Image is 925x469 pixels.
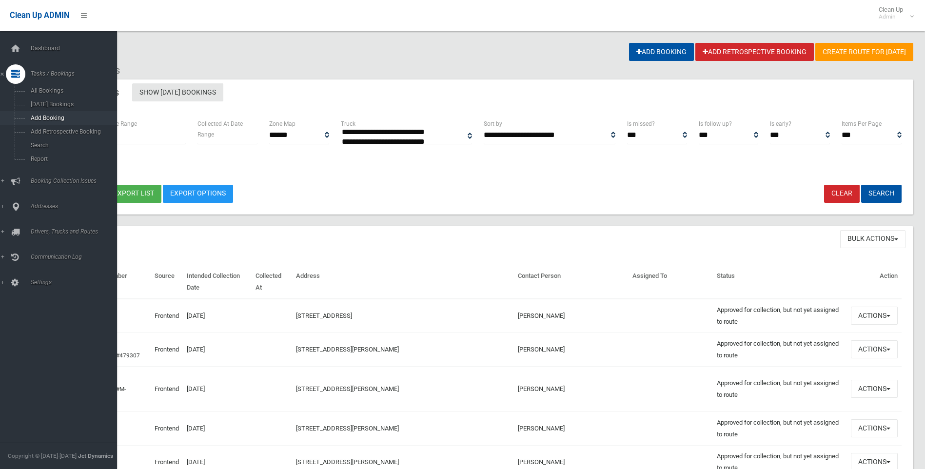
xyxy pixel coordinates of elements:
[874,6,913,20] span: Clean Up
[296,312,352,319] a: [STREET_ADDRESS]
[28,228,124,235] span: Drivers, Trucks and Routes
[28,254,124,260] span: Communication Log
[629,265,713,299] th: Assigned To
[28,128,116,135] span: Add Retrospective Booking
[28,70,124,77] span: Tasks / Bookings
[28,115,116,121] span: Add Booking
[847,265,902,299] th: Action
[78,452,113,459] strong: Jet Dynamics
[28,203,124,210] span: Addresses
[28,177,124,184] span: Booking Collection Issues
[851,380,898,398] button: Actions
[183,366,252,411] td: [DATE]
[815,43,913,61] a: Create route for [DATE]
[163,185,233,203] a: Export Options
[183,332,252,366] td: [DATE]
[252,265,292,299] th: Collected At
[851,307,898,325] button: Actions
[296,425,399,432] a: [STREET_ADDRESS][PERSON_NAME]
[28,279,124,286] span: Settings
[514,411,629,445] td: [PERSON_NAME]
[151,366,183,411] td: Frontend
[296,346,399,353] a: [STREET_ADDRESS][PERSON_NAME]
[514,265,629,299] th: Contact Person
[28,87,116,94] span: All Bookings
[151,332,183,366] td: Frontend
[296,458,399,466] a: [STREET_ADDRESS][PERSON_NAME]
[296,385,399,392] a: [STREET_ADDRESS][PERSON_NAME]
[824,185,860,203] a: Clear
[28,101,116,108] span: [DATE] Bookings
[713,299,847,333] td: Approved for collection, but not yet assigned to route
[713,411,847,445] td: Approved for collection, but not yet assigned to route
[713,332,847,366] td: Approved for collection, but not yet assigned to route
[851,340,898,358] button: Actions
[514,332,629,366] td: [PERSON_NAME]
[514,366,629,411] td: [PERSON_NAME]
[151,411,183,445] td: Frontend
[10,11,69,20] span: Clean Up ADMIN
[151,265,183,299] th: Source
[116,352,140,359] a: #479307
[132,83,223,101] a: Show [DATE] Bookings
[106,185,161,203] button: Export list
[151,299,183,333] td: Frontend
[851,419,898,437] button: Actions
[695,43,814,61] a: Add Retrospective Booking
[28,45,124,52] span: Dashboard
[28,156,116,162] span: Report
[28,142,116,149] span: Search
[713,265,847,299] th: Status
[8,452,77,459] span: Copyright © [DATE]-[DATE]
[713,366,847,411] td: Approved for collection, but not yet assigned to route
[183,411,252,445] td: [DATE]
[183,299,252,333] td: [DATE]
[514,299,629,333] td: [PERSON_NAME]
[629,43,694,61] a: Add Booking
[861,185,902,203] button: Search
[183,265,252,299] th: Intended Collection Date
[879,13,903,20] small: Admin
[292,265,514,299] th: Address
[840,230,905,248] button: Bulk Actions
[341,118,355,129] label: Truck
